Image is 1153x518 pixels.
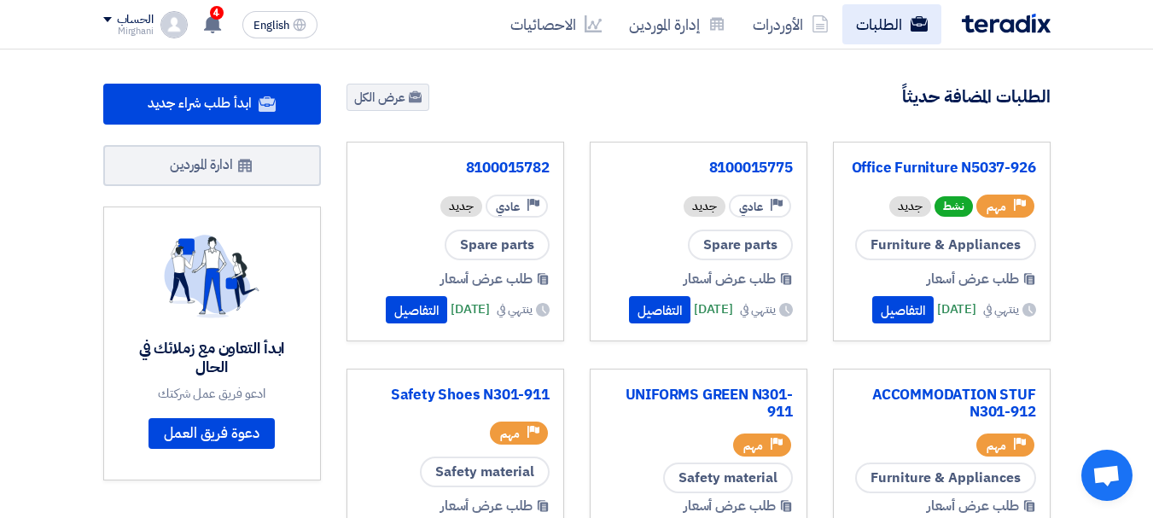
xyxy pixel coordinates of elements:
span: Spare parts [445,230,550,260]
span: ينتهي في [740,300,775,318]
span: 4 [210,6,224,20]
span: [DATE] [694,300,733,319]
span: مهم [500,426,520,442]
span: Safety material [663,463,793,493]
span: مهم [987,438,1006,454]
img: Teradix logo [962,14,1051,33]
img: invite_your_team.svg [164,235,259,318]
div: جديد [889,196,931,217]
span: عادي [496,199,520,215]
span: Safety material [420,457,550,487]
button: التفاصيل [629,296,690,323]
span: Furniture & Appliances [855,463,1036,493]
button: English [242,11,317,38]
a: ادارة الموردين [103,145,321,186]
span: عادي [739,199,763,215]
span: ينتهي في [983,300,1018,318]
a: الأوردرات [739,4,842,44]
a: 8100015775 [604,160,793,177]
div: جديد [684,196,725,217]
button: التفاصيل [386,296,447,323]
a: إدارة الموردين [615,4,739,44]
a: دعوة فريق العمل [148,418,275,449]
a: ACCOMMODATION STUF N301-912 [847,387,1036,421]
span: Spare parts [688,230,793,260]
span: [DATE] [937,300,976,319]
div: ادعو فريق عمل شركتك [125,386,300,401]
span: ابدأ طلب شراء جديد [148,93,251,113]
a: 8100015782 [361,160,550,177]
div: جديد [440,196,482,217]
span: طلب عرض أسعار [684,496,776,516]
div: ابدأ التعاون مع زملائك في الحال [125,339,300,377]
a: الطلبات [842,4,941,44]
span: طلب عرض أسعار [927,269,1019,289]
a: Office Furniture N5037-926 [847,160,1036,177]
span: طلب عرض أسعار [440,269,533,289]
img: profile_test.png [160,11,188,38]
span: طلب عرض أسعار [927,496,1019,516]
span: نشط [935,196,973,217]
span: [DATE] [451,300,490,319]
a: عرض الكل [346,84,429,111]
div: الحساب [117,13,154,27]
span: English [253,20,289,32]
a: UNIFORMS GREEN N301-911 [604,387,793,421]
span: مهم [987,199,1006,215]
a: Open chat [1081,450,1133,501]
a: الاحصائيات [497,4,615,44]
span: طلب عرض أسعار [684,269,776,289]
button: التفاصيل [872,296,934,323]
span: طلب عرض أسعار [440,496,533,516]
h4: الطلبات المضافة حديثاً [902,85,1051,108]
span: ينتهي في [497,300,532,318]
span: مهم [743,438,763,454]
div: Mirghani [103,26,154,36]
span: Furniture & Appliances [855,230,1036,260]
a: Safety Shoes N301-911 [361,387,550,404]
